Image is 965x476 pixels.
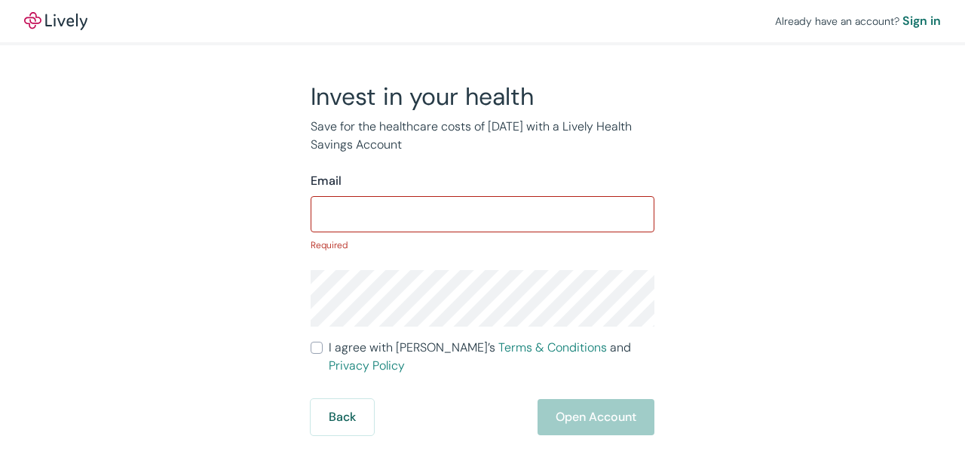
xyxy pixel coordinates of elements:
[329,339,654,375] span: I agree with [PERSON_NAME]’s and
[24,12,87,30] a: LivelyLively
[311,118,654,154] p: Save for the healthcare costs of [DATE] with a Lively Health Savings Account
[311,238,654,252] p: Required
[902,12,941,30] a: Sign in
[498,339,607,355] a: Terms & Conditions
[311,81,654,112] h2: Invest in your health
[24,12,87,30] img: Lively
[329,358,405,373] a: Privacy Policy
[311,172,342,190] label: Email
[311,399,374,435] button: Back
[775,12,941,30] div: Already have an account?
